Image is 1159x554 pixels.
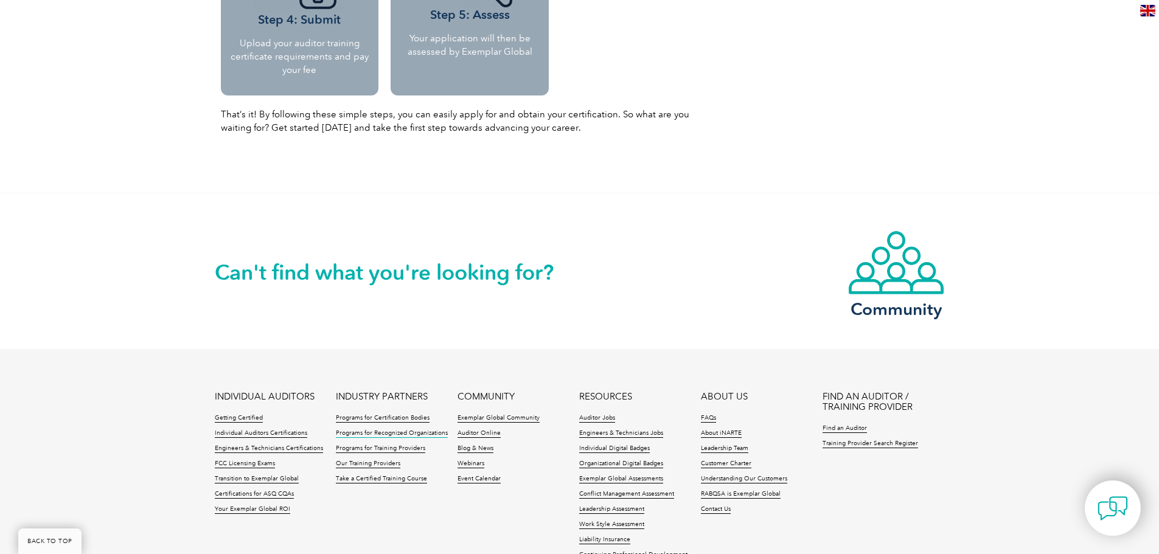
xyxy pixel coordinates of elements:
a: COMMUNITY [458,392,515,402]
a: INDUSTRY PARTNERS [336,392,428,402]
a: Auditor Jobs [579,414,615,423]
h3: Community [847,302,945,317]
a: Understanding Our Customers [701,475,787,483]
a: ABOUT US [701,392,748,402]
a: Programs for Training Providers [336,445,425,453]
a: Certifications for ASQ CQAs [215,490,294,499]
a: FIND AN AUDITOR / TRAINING PROVIDER [823,392,944,412]
a: Find an Auditor [823,424,867,433]
a: Webinars [458,460,484,468]
a: Liability Insurance [579,536,630,544]
a: FAQs [701,414,716,423]
a: RESOURCES [579,392,632,402]
a: Engineers & Technicians Certifications [215,445,323,453]
a: Take a Certified Training Course [336,475,427,483]
a: Our Training Providers [336,460,400,468]
a: BACK TO TOP [18,528,82,554]
a: Leadership Team [701,445,748,453]
a: Transition to Exemplar Global [215,475,299,483]
a: Contact Us [701,505,731,514]
a: Your Exemplar Global ROI [215,505,290,514]
p: Upload your auditor training certificate requirements and pay your fee [230,36,370,77]
img: icon-community.webp [847,230,945,296]
a: Programs for Recognized Organizations [336,429,448,438]
a: About iNARTE [701,429,742,438]
a: Community [847,230,945,317]
a: Exemplar Global Community [458,414,540,423]
a: INDIVIDUAL AUDITORS [215,392,315,402]
a: Engineers & Technicians Jobs [579,429,663,438]
a: Individual Auditors Certifications [215,429,307,438]
p: Your application will then be assessed by Exemplar Global [395,32,545,58]
a: Programs for Certification Bodies [336,414,430,423]
a: Training Provider Search Register [823,440,918,448]
a: RABQSA is Exemplar Global [701,490,781,499]
a: Customer Charter [701,460,751,468]
img: en [1140,5,1155,16]
a: Blog & News [458,445,493,453]
a: Conflict Management Assessment [579,490,674,499]
a: FCC Licensing Exams [215,460,275,468]
a: Work Style Assessment [579,521,644,529]
a: Exemplar Global Assessments [579,475,663,483]
img: contact-chat.png [1098,493,1128,524]
a: Individual Digital Badges [579,445,650,453]
h2: Can't find what you're looking for? [215,263,580,282]
a: Event Calendar [458,475,501,483]
a: Leadership Assessment [579,505,644,514]
p: That’s it! By following these simple steps, you can easily apply for and obtain your certificatio... [221,108,720,134]
a: Organizational Digital Badges [579,460,663,468]
a: Auditor Online [458,429,501,438]
a: Getting Certified [215,414,263,423]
